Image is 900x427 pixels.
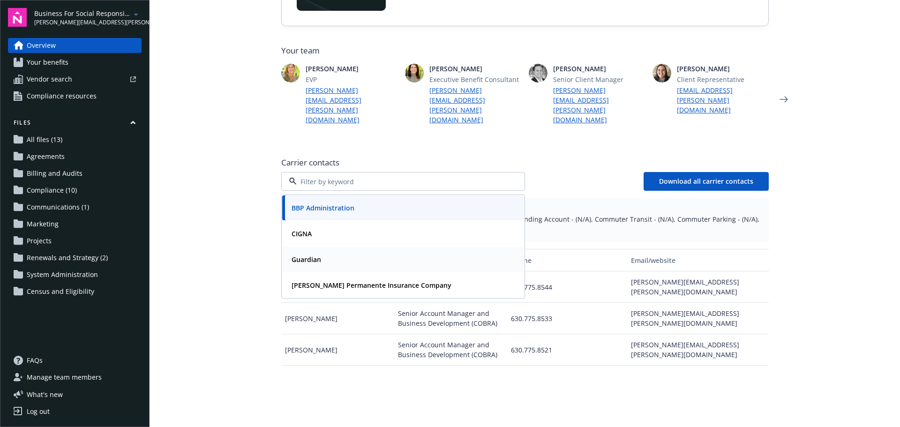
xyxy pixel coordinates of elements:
[27,183,77,198] span: Compliance (10)
[27,89,97,104] span: Compliance resources
[776,92,791,107] a: Next
[507,334,627,366] div: 630.775.8521
[429,64,521,74] span: [PERSON_NAME]
[677,75,769,84] span: Client Representative
[130,8,142,20] a: arrowDropDown
[27,166,82,181] span: Billing and Audits
[281,303,394,334] div: [PERSON_NAME]
[27,390,63,399] span: What ' s new
[507,271,627,303] div: 630.775.8544
[27,149,65,164] span: Agreements
[306,85,397,125] a: [PERSON_NAME][EMAIL_ADDRESS][PERSON_NAME][DOMAIN_NAME]
[627,271,768,303] div: [PERSON_NAME][EMAIL_ADDRESS][PERSON_NAME][DOMAIN_NAME]
[8,284,142,299] a: Census and Eligibility
[8,250,142,265] a: Renewals and Strategy (2)
[553,75,645,84] span: Senior Client Manager
[8,353,142,368] a: FAQs
[627,303,768,334] div: [PERSON_NAME][EMAIL_ADDRESS][PERSON_NAME][DOMAIN_NAME]
[8,119,142,130] button: Files
[27,250,108,265] span: Renewals and Strategy (2)
[394,334,507,366] div: Senior Account Manager and Business Development (COBRA)
[8,132,142,147] a: All files (13)
[27,55,68,70] span: Your benefits
[289,206,761,214] span: Plan types
[8,89,142,104] a: Compliance resources
[507,249,627,271] button: Phone
[8,72,142,87] a: Vendor search
[507,303,627,334] div: 630.775.8533
[429,75,521,84] span: Executive Benefit Consultant
[8,183,142,198] a: Compliance (10)
[27,132,62,147] span: All files (13)
[8,217,142,232] a: Marketing
[306,75,397,84] span: EVP
[644,172,769,191] button: Download all carrier contacts
[34,8,142,27] button: Business For Social Responsibility (BSR)[PERSON_NAME][EMAIL_ADDRESS][PERSON_NAME][DOMAIN_NAME]arr...
[659,177,753,186] span: Download all carrier contacts
[306,64,397,74] span: [PERSON_NAME]
[677,85,769,115] a: [EMAIL_ADDRESS][PERSON_NAME][DOMAIN_NAME]
[631,255,765,265] div: Email/website
[553,85,645,125] a: [PERSON_NAME][EMAIL_ADDRESS][PERSON_NAME][DOMAIN_NAME]
[8,8,27,27] img: navigator-logo.svg
[27,370,102,385] span: Manage team members
[8,166,142,181] a: Billing and Audits
[8,38,142,53] a: Overview
[8,370,142,385] a: Manage team members
[292,255,321,264] strong: Guardian
[27,404,50,419] div: Log out
[27,72,72,87] span: Vendor search
[405,64,424,82] img: photo
[8,149,142,164] a: Agreements
[394,303,507,334] div: Senior Account Manager and Business Development (COBRA)
[27,38,56,53] span: Overview
[511,255,623,265] div: Phone
[281,157,769,168] span: Carrier contacts
[34,8,130,18] span: Business For Social Responsibility (BSR)
[429,85,521,125] a: [PERSON_NAME][EMAIL_ADDRESS][PERSON_NAME][DOMAIN_NAME]
[27,353,43,368] span: FAQs
[27,284,94,299] span: Census and Eligibility
[529,64,547,82] img: photo
[627,249,768,271] button: Email/website
[627,334,768,366] div: [PERSON_NAME][EMAIL_ADDRESS][PERSON_NAME][DOMAIN_NAME]
[652,64,671,82] img: photo
[8,390,78,399] button: What's new
[677,64,769,74] span: [PERSON_NAME]
[289,214,761,234] span: Healthcare Flexible Spending Account - (N/A), Dependent Care Flexible Spending Account - (N/A), C...
[292,203,354,212] strong: BBP Administration
[553,64,645,74] span: [PERSON_NAME]
[8,200,142,215] a: Communications (1)
[27,200,89,215] span: Communications (1)
[8,55,142,70] a: Your benefits
[8,267,142,282] a: System Administration
[27,267,98,282] span: System Administration
[292,229,312,238] strong: CIGNA
[281,45,769,56] span: Your team
[34,18,130,27] span: [PERSON_NAME][EMAIL_ADDRESS][PERSON_NAME][DOMAIN_NAME]
[281,64,300,82] img: photo
[27,233,52,248] span: Projects
[292,281,451,290] strong: [PERSON_NAME] Permanente Insurance Company
[297,177,506,187] input: Filter by keyword
[27,217,59,232] span: Marketing
[281,334,394,366] div: [PERSON_NAME]
[8,233,142,248] a: Projects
